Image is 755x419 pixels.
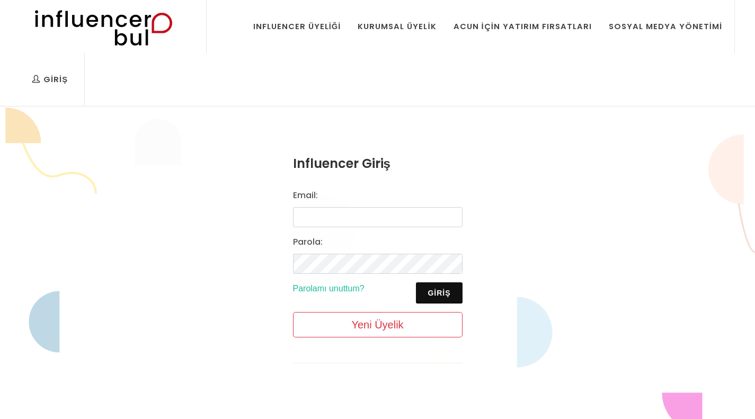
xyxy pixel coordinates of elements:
div: Influencer Üyeliği [253,21,341,32]
h3: Influencer Giriş [293,154,463,173]
a: Giriş [24,53,76,106]
a: Yeni Üyelik [293,312,463,337]
a: Parolamı unuttum? [293,284,365,293]
label: Parola: [293,236,323,248]
div: Kurumsal Üyelik [358,21,436,32]
div: Acun İçin Yatırım Fırsatları [454,21,592,32]
label: Email: [293,189,318,202]
button: Giriş [416,282,462,304]
div: Giriş [32,74,68,85]
div: Sosyal Medya Yönetimi [609,21,722,32]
